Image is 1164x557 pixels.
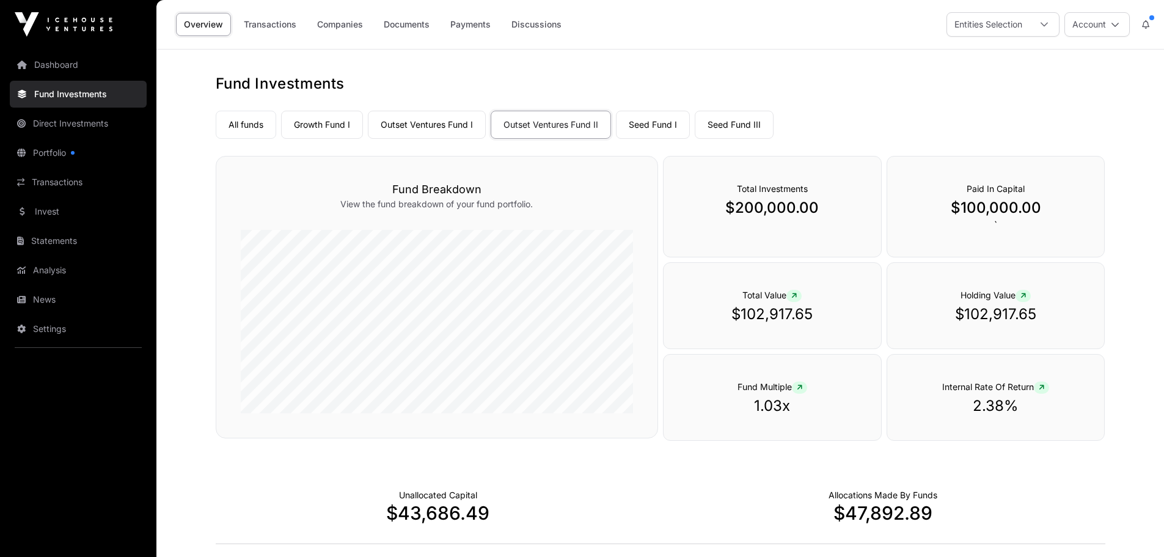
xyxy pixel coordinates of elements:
p: $200,000.00 [688,198,857,218]
p: View the fund breakdown of your fund portfolio. [241,198,633,210]
p: $102,917.65 [688,304,857,324]
div: ` [887,156,1105,257]
span: Total Investments [737,183,808,194]
p: 1.03x [688,396,857,416]
a: Direct Investments [10,110,147,137]
a: News [10,286,147,313]
a: Discussions [503,13,569,36]
img: Icehouse Ventures Logo [15,12,112,37]
span: Holding Value [961,290,1031,300]
a: Analysis [10,257,147,284]
a: Overview [176,13,231,36]
a: Outset Ventures Fund I [368,111,486,139]
p: $100,000.00 [912,198,1080,218]
span: Fund Multiple [738,382,807,392]
p: $47,892.89 [661,502,1105,524]
p: 2.38% [912,396,1080,416]
h1: Fund Investments [216,74,1105,94]
a: Fund Investments [10,81,147,108]
div: Entities Selection [947,13,1030,36]
button: Account [1064,12,1130,37]
a: Dashboard [10,51,147,78]
a: All funds [216,111,276,139]
a: Settings [10,315,147,342]
a: Documents [376,13,437,36]
iframe: Chat Widget [1103,498,1164,557]
p: Cash not yet allocated [399,489,477,501]
a: Seed Fund I [616,111,690,139]
p: $102,917.65 [912,304,1080,324]
a: Statements [10,227,147,254]
a: Growth Fund I [281,111,363,139]
a: Companies [309,13,371,36]
h3: Fund Breakdown [241,181,633,198]
span: Total Value [742,290,802,300]
p: Capital Deployed Into Companies [829,489,937,501]
a: Payments [442,13,499,36]
a: Transactions [236,13,304,36]
a: Seed Fund III [695,111,774,139]
span: Internal Rate Of Return [942,382,1049,392]
a: Outset Ventures Fund II [491,111,611,139]
a: Transactions [10,169,147,196]
p: $43,686.49 [216,502,661,524]
a: Portfolio [10,139,147,166]
a: Invest [10,198,147,225]
span: Paid In Capital [967,183,1025,194]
